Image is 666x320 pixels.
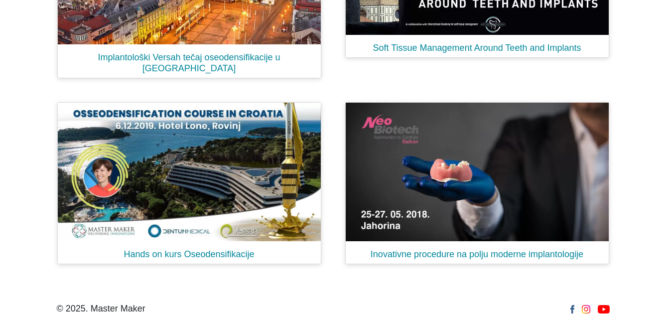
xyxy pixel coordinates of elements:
[346,35,609,54] h1: Soft Tissue Management Around Teeth and Implants
[598,305,609,314] img: Youtube
[570,305,575,314] img: Facebook
[582,305,590,314] img: Instagram
[58,44,321,74] h1: Implantološki Versah tečaj oseodensifikacije u [GEOGRAPHIC_DATA]
[337,94,617,272] a: Inovativne procedure na polju moderne implantologije
[49,94,329,272] a: Hands on kurs Oseodensifikacije
[346,241,609,260] h1: Inovativne procedure na polju moderne implantologije
[57,302,145,316] div: © 2025. Master Maker
[58,241,321,260] h1: Hands on kurs Oseodensifikacije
